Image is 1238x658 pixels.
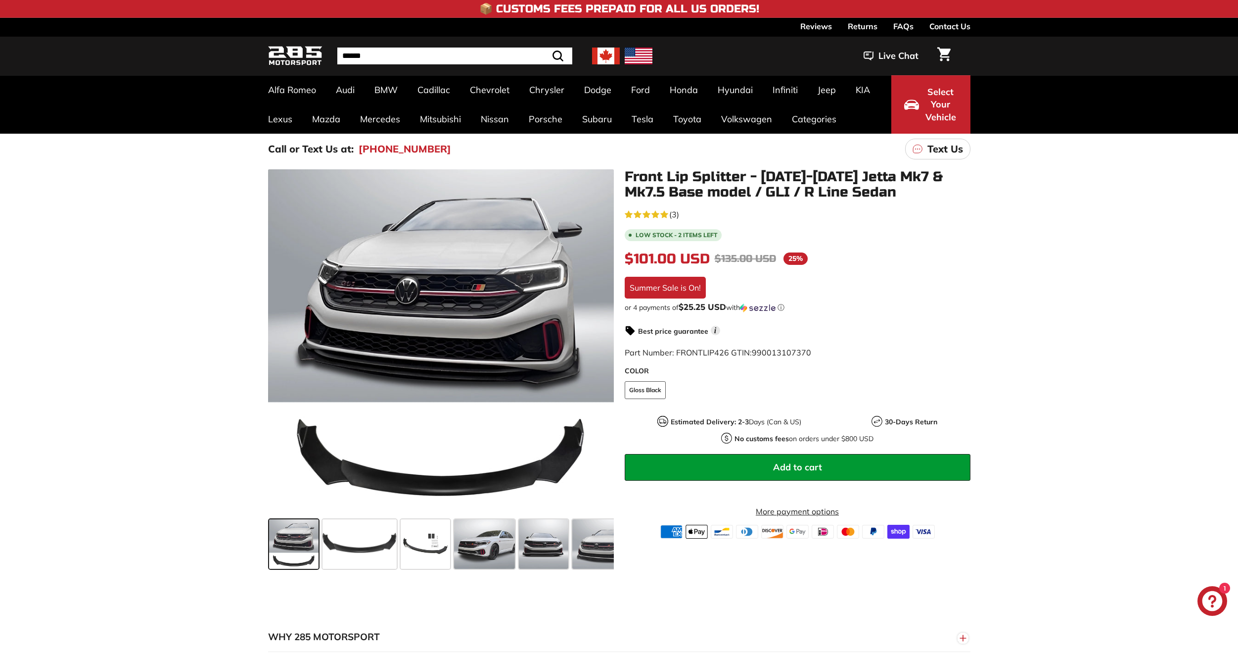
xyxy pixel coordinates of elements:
[660,525,683,539] img: american_express
[761,525,783,539] img: discover
[927,142,963,156] p: Text Us
[625,506,970,517] a: More payment options
[711,525,733,539] img: bancontact
[410,104,471,134] a: Mitsubishi
[734,434,789,443] strong: No customs fees
[708,75,763,104] a: Hyundai
[359,142,451,156] a: [PHONE_NUMBER]
[740,304,776,312] img: Sezzle
[1194,586,1230,618] inbox-online-store-chat: Shopify online store chat
[893,18,914,35] a: FAQs
[752,348,811,357] span: 990013107370
[736,525,758,539] img: diners_club
[350,104,410,134] a: Mercedes
[638,327,708,336] strong: Best price guarantee
[479,3,759,15] h4: 📦 Customs Fees Prepaid for All US Orders!
[625,207,970,220] a: 5.0 rating (3 votes)
[671,417,749,426] strong: Estimated Delivery: 2-3
[905,139,970,159] a: Text Us
[519,104,572,134] a: Porsche
[625,169,970,200] h1: Front Lip Splitter - [DATE]-[DATE] Jetta Mk7 & Mk7.5 Base model / GLI / R Line Sedan
[808,75,846,104] a: Jeep
[660,75,708,104] a: Honda
[837,525,859,539] img: master
[460,75,519,104] a: Chevrolet
[365,75,408,104] a: BMW
[891,75,970,134] button: Select Your Vehicle
[625,366,970,376] label: COLOR
[663,104,711,134] a: Toyota
[800,18,832,35] a: Reviews
[337,48,572,64] input: Search
[625,251,710,267] span: $101.00 USD
[519,75,574,104] a: Chrysler
[885,417,937,426] strong: 30-Days Return
[471,104,519,134] a: Nissan
[625,277,706,299] div: Summer Sale is On!
[851,44,931,68] button: Live Chat
[887,525,910,539] img: shopify_pay
[878,50,918,62] span: Live Chat
[782,104,846,134] a: Categories
[622,104,663,134] a: Tesla
[734,434,873,444] p: on orders under $800 USD
[679,302,726,312] span: $25.25 USD
[686,525,708,539] img: apple_pay
[913,525,935,539] img: visa
[302,104,350,134] a: Mazda
[625,454,970,481] button: Add to cart
[326,75,365,104] a: Audi
[636,232,718,238] span: Low stock - 2 items left
[408,75,460,104] a: Cadillac
[711,326,720,335] span: i
[268,622,970,652] button: WHY 285 MOTORSPORT
[846,75,880,104] a: KIA
[621,75,660,104] a: Ford
[268,142,354,156] p: Call or Text Us at:
[929,18,970,35] a: Contact Us
[812,525,834,539] img: ideal
[786,525,809,539] img: google_pay
[258,104,302,134] a: Lexus
[783,253,808,265] span: 25%
[671,417,801,427] p: Days (Can & US)
[715,253,776,265] span: $135.00 USD
[669,208,679,220] span: (3)
[773,461,822,473] span: Add to cart
[572,104,622,134] a: Subaru
[258,75,326,104] a: Alfa Romeo
[763,75,808,104] a: Infiniti
[574,75,621,104] a: Dodge
[268,45,322,68] img: Logo_285_Motorsport_areodynamics_components
[931,39,957,73] a: Cart
[862,525,884,539] img: paypal
[625,303,970,312] div: or 4 payments of with
[625,303,970,312] div: or 4 payments of$25.25 USDwithSezzle Click to learn more about Sezzle
[848,18,877,35] a: Returns
[924,86,958,124] span: Select Your Vehicle
[625,348,811,357] span: Part Number: FRONTLIP426 GTIN:
[711,104,782,134] a: Volkswagen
